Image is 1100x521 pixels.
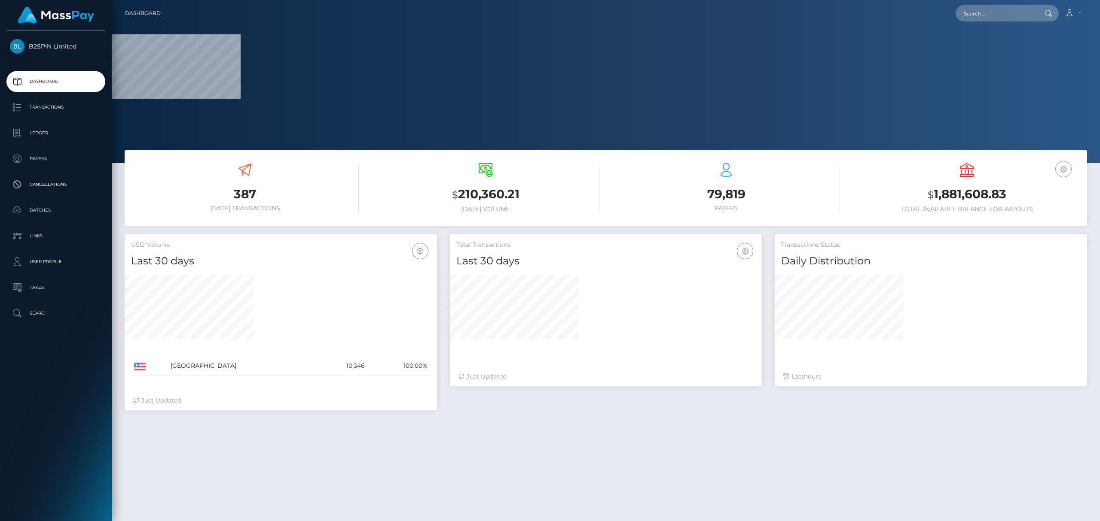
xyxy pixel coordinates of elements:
[783,372,1079,381] div: Last hours
[131,186,359,203] h3: 387
[956,5,1036,21] input: Search...
[10,281,102,294] p: Taxes
[317,356,368,376] td: 10,346
[6,71,105,92] a: Dashboard
[372,206,599,213] h6: [DATE] Volume
[10,75,102,88] p: Dashboard
[131,241,431,249] h5: USD Volume
[168,356,317,376] td: [GEOGRAPHIC_DATA]
[133,396,428,405] div: Just Updated
[853,186,1081,203] h3: 1,881,608.83
[134,363,146,370] img: US.png
[10,204,102,217] p: Batches
[928,189,934,201] small: $
[6,303,105,324] a: Search
[10,152,102,165] p: Payees
[125,4,161,22] a: Dashboard
[6,277,105,298] a: Taxes
[10,39,24,54] img: B2SPIN Limited
[6,42,105,50] span: B2SPIN Limited
[458,372,754,381] div: Just Updated
[6,97,105,118] a: Transactions
[6,148,105,170] a: Payees
[853,206,1081,213] h6: Total Available Balance for Payouts
[131,254,431,269] h4: Last 30 days
[372,186,599,203] h3: 210,360.21
[452,189,458,201] small: $
[456,254,756,269] h4: Last 30 days
[612,186,840,203] h3: 79,819
[781,241,1081,249] h5: Transactions Status
[18,7,94,24] img: MassPay Logo
[6,225,105,247] a: Links
[10,101,102,114] p: Transactions
[10,127,102,139] p: Ledger
[6,251,105,273] a: User Profile
[6,200,105,221] a: Batches
[781,254,1081,269] h4: Daily Distribution
[456,241,756,249] h5: Total Transactions
[6,174,105,195] a: Cancellations
[131,205,359,212] h6: [DATE] Transactions
[10,230,102,242] p: Links
[612,205,840,212] h6: Payees
[10,307,102,320] p: Search
[10,255,102,268] p: User Profile
[6,122,105,144] a: Ledger
[368,356,431,376] td: 100.00%
[10,178,102,191] p: Cancellations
